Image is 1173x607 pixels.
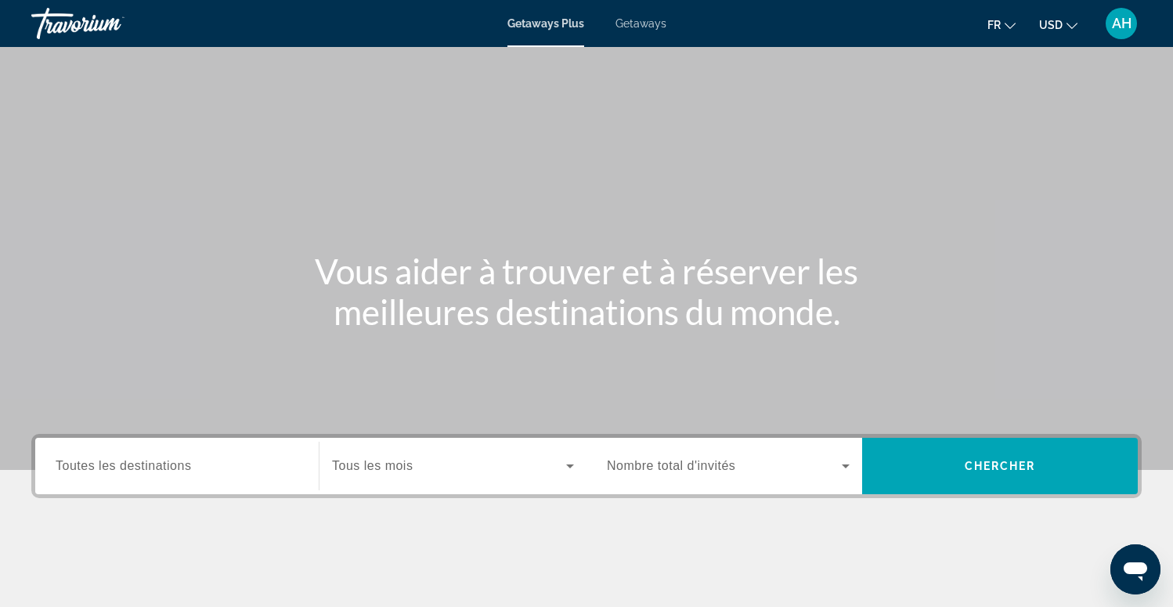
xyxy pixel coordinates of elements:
span: fr [987,19,1001,31]
a: Getaways Plus [507,17,584,30]
span: Toutes les destinations [56,459,191,472]
span: Tous les mois [332,459,413,472]
a: Getaways [615,17,666,30]
span: Nombre total d'invités [607,459,735,472]
span: USD [1039,19,1063,31]
iframe: Bouton de lancement de la fenêtre de messagerie [1110,544,1160,594]
span: Chercher [965,460,1036,472]
button: User Menu [1101,7,1142,40]
a: Travorium [31,3,188,44]
span: AH [1112,16,1131,31]
button: Change currency [1039,13,1077,36]
button: Change language [987,13,1016,36]
div: Search widget [35,438,1138,494]
button: Chercher [862,438,1138,494]
h1: Vous aider à trouver et à réserver les meilleures destinations du monde. [293,251,880,332]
